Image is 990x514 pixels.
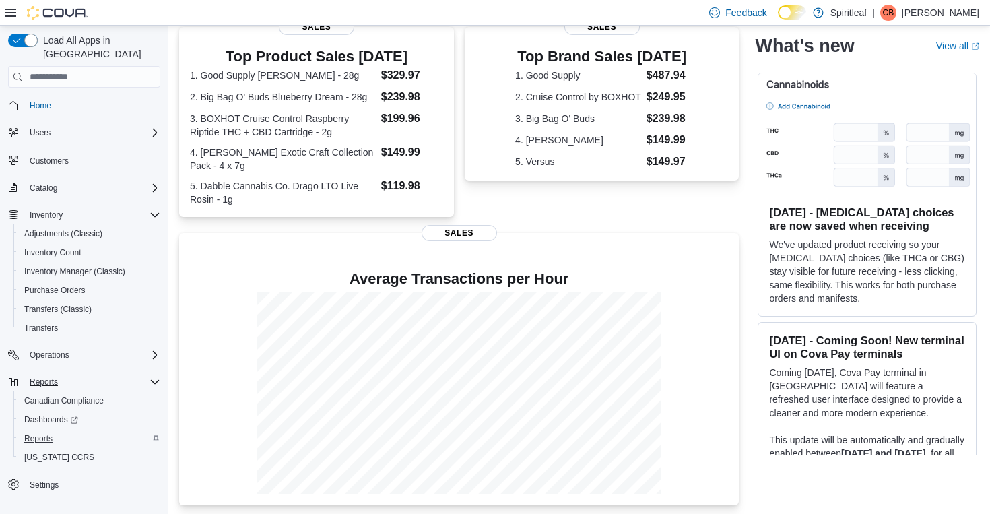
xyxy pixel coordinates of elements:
[24,152,160,168] span: Customers
[24,414,78,425] span: Dashboards
[647,67,688,84] dd: $487.94
[30,480,59,490] span: Settings
[24,395,104,406] span: Canadian Compliance
[279,19,354,35] span: Sales
[190,90,376,104] dt: 2. Big Bag O' Buds Blueberry Dream - 28g
[3,373,166,391] button: Reports
[564,19,640,35] span: Sales
[971,42,979,51] svg: External link
[24,452,94,463] span: [US_STATE] CCRS
[13,262,166,281] button: Inventory Manager (Classic)
[24,207,68,223] button: Inventory
[3,475,166,494] button: Settings
[19,449,160,465] span: Washington CCRS
[24,374,63,390] button: Reports
[19,393,160,409] span: Canadian Compliance
[19,320,160,336] span: Transfers
[769,205,965,232] h3: [DATE] - [MEDICAL_DATA] choices are now saved when receiving
[902,5,979,21] p: [PERSON_NAME]
[19,226,160,242] span: Adjustments (Classic)
[381,110,443,127] dd: $199.96
[24,97,160,114] span: Home
[24,347,160,363] span: Operations
[883,5,894,21] span: CB
[19,226,108,242] a: Adjustments (Classic)
[24,476,160,493] span: Settings
[13,224,166,243] button: Adjustments (Classic)
[24,180,63,196] button: Catalog
[769,433,965,514] p: This update will be automatically and gradually enabled between , for all terminals operating on ...
[830,5,867,21] p: Spiritleaf
[24,125,160,141] span: Users
[190,49,443,65] h3: Top Product Sales [DATE]
[24,304,92,315] span: Transfers (Classic)
[27,6,88,20] img: Cova
[19,412,84,428] a: Dashboards
[30,100,51,111] span: Home
[515,49,688,65] h3: Top Brand Sales [DATE]
[755,35,854,57] h2: What's new
[13,281,166,300] button: Purchase Orders
[19,430,160,447] span: Reports
[24,266,125,277] span: Inventory Manager (Classic)
[24,374,160,390] span: Reports
[190,271,728,287] h4: Average Transactions per Hour
[3,205,166,224] button: Inventory
[24,477,64,493] a: Settings
[24,247,81,258] span: Inventory Count
[381,178,443,194] dd: $119.98
[515,112,641,125] dt: 3. Big Bag O' Buds
[13,391,166,410] button: Canadian Compliance
[647,110,688,127] dd: $239.98
[3,96,166,115] button: Home
[725,6,766,20] span: Feedback
[24,433,53,444] span: Reports
[872,5,875,21] p: |
[24,228,102,239] span: Adjustments (Classic)
[19,301,160,317] span: Transfers (Classic)
[13,243,166,262] button: Inventory Count
[515,90,641,104] dt: 2. Cruise Control by BOXHOT
[19,245,87,261] a: Inventory Count
[24,323,58,333] span: Transfers
[30,127,51,138] span: Users
[778,5,806,20] input: Dark Mode
[3,179,166,197] button: Catalog
[190,146,376,172] dt: 4. [PERSON_NAME] Exotic Craft Collection Pack - 4 x 7g
[515,155,641,168] dt: 5. Versus
[19,245,160,261] span: Inventory Count
[936,40,979,51] a: View allExternal link
[38,34,160,61] span: Load All Apps in [GEOGRAPHIC_DATA]
[30,210,63,220] span: Inventory
[841,448,925,459] strong: [DATE] and [DATE]
[381,144,443,160] dd: $149.99
[24,98,57,114] a: Home
[19,282,91,298] a: Purchase Orders
[190,179,376,206] dt: 5. Dabble Cannabis Co. Drago LTO Live Rosin - 1g
[13,410,166,429] a: Dashboards
[647,89,688,105] dd: $249.95
[19,263,131,280] a: Inventory Manager (Classic)
[24,347,75,363] button: Operations
[647,154,688,170] dd: $149.97
[3,346,166,364] button: Operations
[381,89,443,105] dd: $239.98
[30,350,69,360] span: Operations
[30,183,57,193] span: Catalog
[19,449,100,465] a: [US_STATE] CCRS
[19,430,58,447] a: Reports
[3,150,166,170] button: Customers
[19,282,160,298] span: Purchase Orders
[13,319,166,338] button: Transfers
[24,153,74,169] a: Customers
[422,225,497,241] span: Sales
[30,377,58,387] span: Reports
[769,366,965,420] p: Coming [DATE], Cova Pay terminal in [GEOGRAPHIC_DATA] will feature a refreshed user interface des...
[880,5,896,21] div: Carson B
[647,132,688,148] dd: $149.99
[30,156,69,166] span: Customers
[190,69,376,82] dt: 1. Good Supply [PERSON_NAME] - 28g
[13,429,166,448] button: Reports
[3,123,166,142] button: Users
